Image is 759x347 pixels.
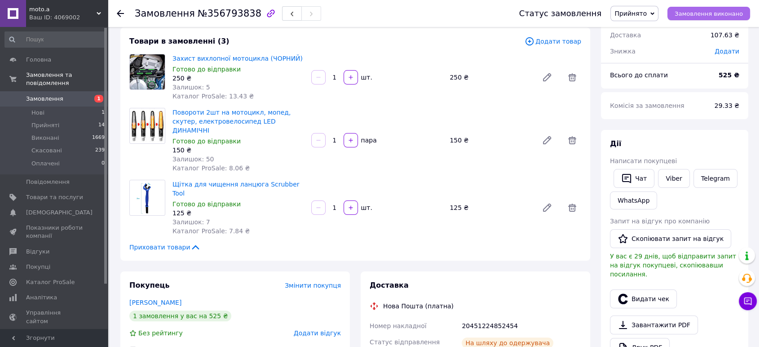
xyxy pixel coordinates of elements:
div: Повернутися назад [117,9,124,18]
img: Повороти 2шт на мотоцикл, мопед, скутер, електровелосипед LED ДИНАМІЧНІ [130,108,165,143]
span: Дії [610,139,621,148]
span: Залишок: 50 [172,156,214,163]
span: Видалити [563,131,581,149]
span: Виконані [31,134,59,142]
span: Готово до відправки [172,200,241,208]
div: 150 ₴ [172,146,304,155]
span: Всього до сплати [610,71,668,79]
span: Готово до відправки [172,66,241,73]
span: Написати покупцеві [610,157,677,165]
span: Каталог ProSale [26,278,75,286]
span: Товари та послуги [26,193,83,201]
button: Чат з покупцем [739,292,757,310]
span: Знижка [610,48,635,55]
div: пара [359,136,378,145]
span: Аналітика [26,294,57,302]
button: Скопіювати запит на відгук [610,229,731,248]
span: Замовлення та повідомлення [26,71,108,87]
a: Telegram [693,169,737,188]
div: 107.63 ₴ [705,25,745,45]
span: Управління сайтом [26,309,83,325]
span: Прийняті [31,121,59,129]
a: Редагувати [538,68,556,86]
span: Доставка [370,281,409,289]
span: 29.33 ₴ [715,102,739,109]
span: Нові [31,109,44,117]
a: Повороти 2шт на мотоцикл, мопед, скутер, електровелосипед LED ДИНАМІЧНІ [172,109,291,134]
span: Запит на відгук про компанію [610,218,710,225]
span: Змінити покупця [285,282,341,289]
div: Ваш ID: 4069002 [29,13,108,22]
span: Залишок: 5 [172,84,210,91]
span: Видалити [563,68,581,86]
img: Щітка для чищення ланцюга Scrubber Tool [130,180,165,215]
span: Покупці [26,263,50,271]
span: Доставка [610,31,641,39]
span: Покупець [129,281,170,289]
div: 125 ₴ [172,209,304,218]
span: Відгуки [26,248,49,256]
span: Оплачені [31,160,60,168]
span: Без рейтингу [138,329,183,337]
div: 20451224852454 [460,318,583,334]
span: Комісія за замовлення [610,102,684,109]
span: Прийнято [614,10,647,17]
div: Статус замовлення [519,9,602,18]
a: Viber [658,169,689,188]
span: 1 [94,95,103,102]
span: Замовлення [135,8,195,19]
div: 150 ₴ [446,134,534,147]
span: Приховати товари [129,243,201,252]
button: Чат [613,169,654,188]
span: Додати товар [525,36,581,46]
span: У вас є 29 днів, щоб відправити запит на відгук покупцеві, скопіювавши посилання. [610,253,736,278]
span: 1 [101,109,105,117]
div: 125 ₴ [446,201,534,214]
span: 239 [95,147,105,155]
button: Видати чек [610,289,677,308]
input: Пошук [4,31,106,48]
span: Замовлення виконано [675,10,743,17]
span: Каталог ProSale: 8.06 ₴ [172,165,250,172]
a: Редагувати [538,199,556,217]
span: Залишок: 7 [172,218,210,226]
span: Повідомлення [26,178,70,186]
span: Скасовані [31,147,62,155]
span: Головна [26,56,51,64]
a: [PERSON_NAME] [129,299,181,306]
span: Додати [715,48,739,55]
span: 1669 [92,134,105,142]
span: 14 [98,121,105,129]
span: Каталог ProSale: 7.84 ₴ [172,227,250,235]
span: Показники роботи компанії [26,224,83,240]
span: Додати відгук [294,329,341,337]
button: Замовлення виконано [667,7,750,20]
span: Номер накладної [370,322,427,329]
div: 250 ₴ [446,71,534,84]
span: Товари в замовленні (3) [129,37,229,45]
div: 250 ₴ [172,74,304,83]
img: Захист вихлопної мотоцикла (ЧОРНИЙ) [130,54,165,89]
span: Замовлення [26,95,63,103]
a: WhatsApp [610,191,657,209]
div: Нова Пошта (платна) [381,302,456,311]
a: Захист вихлопної мотоцикла (ЧОРНИЙ) [172,55,303,62]
span: Готово до відправки [172,138,241,145]
b: 525 ₴ [719,71,739,79]
span: Видалити [563,199,581,217]
a: Редагувати [538,131,556,149]
span: [DEMOGRAPHIC_DATA] [26,209,93,217]
div: шт. [359,73,373,82]
a: Щітка для чищення ланцюга Scrubber Tool [172,181,299,197]
a: Завантажити PDF [610,316,698,334]
span: Статус відправлення [370,338,440,346]
span: Каталог ProSale: 13.43 ₴ [172,93,254,100]
span: 0 [101,160,105,168]
span: moto.a [29,5,97,13]
div: 1 замовлення у вас на 525 ₴ [129,311,231,321]
div: шт. [359,203,373,212]
span: №356793838 [198,8,261,19]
